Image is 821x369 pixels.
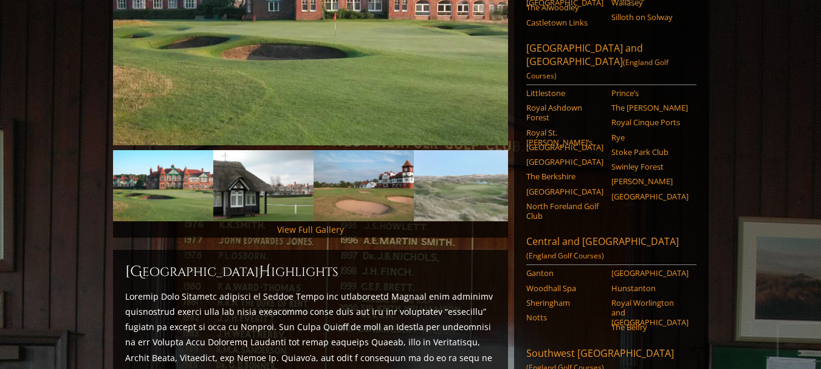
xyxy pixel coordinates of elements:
[526,268,603,278] a: Ganton
[611,147,689,157] a: Stoke Park Club
[259,262,271,281] span: H
[277,224,344,235] a: View Full Gallery
[611,88,689,98] a: Prince’s
[611,117,689,127] a: Royal Cinque Ports
[526,142,603,152] a: [GEOGRAPHIC_DATA]
[611,176,689,186] a: [PERSON_NAME]
[611,162,689,171] a: Swinley Forest
[611,283,689,293] a: Hunstanton
[611,191,689,201] a: [GEOGRAPHIC_DATA]
[526,103,603,123] a: Royal Ashdown Forest
[526,18,603,27] a: Castletown Links
[611,298,689,328] a: Royal Worlington and [GEOGRAPHIC_DATA]
[526,312,603,322] a: Notts
[611,103,689,112] a: The [PERSON_NAME]
[611,268,689,278] a: [GEOGRAPHIC_DATA]
[611,133,689,142] a: Rye
[526,88,603,98] a: Littlestone
[611,322,689,332] a: The Belfry
[526,298,603,308] a: Sheringham
[526,235,696,265] a: Central and [GEOGRAPHIC_DATA](England Golf Courses)
[526,283,603,293] a: Woodhall Spa
[526,128,603,148] a: Royal St. [PERSON_NAME]’s
[526,157,603,167] a: [GEOGRAPHIC_DATA]
[526,250,604,261] span: (England Golf Courses)
[611,12,689,22] a: Silloth on Solway
[125,262,496,281] h2: [GEOGRAPHIC_DATA] ighlights
[526,171,603,181] a: The Berkshire
[526,41,696,85] a: [GEOGRAPHIC_DATA] and [GEOGRAPHIC_DATA](England Golf Courses)
[526,201,603,221] a: North Foreland Golf Club
[526,187,603,196] a: [GEOGRAPHIC_DATA]
[526,57,668,81] span: (England Golf Courses)
[526,2,603,12] a: The Alwoodley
